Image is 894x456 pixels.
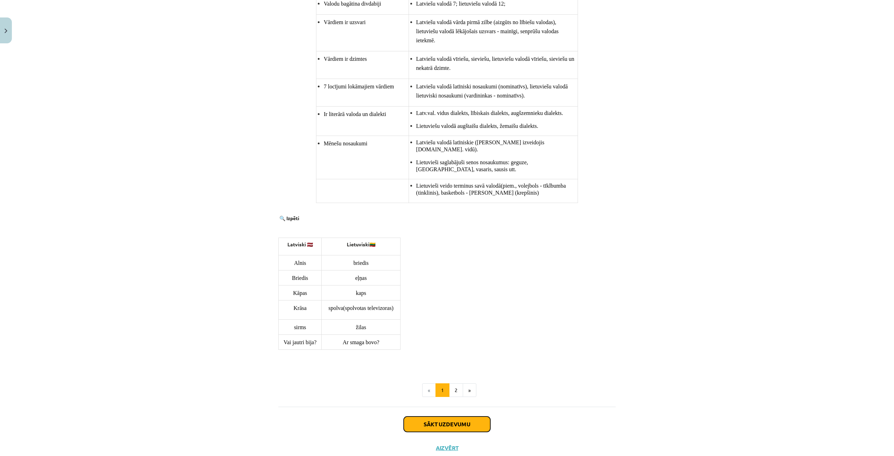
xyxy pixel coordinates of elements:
span: Kāpas [293,290,307,296]
img: icon-close-lesson-0947bae3869378f0d4975bcd49f059093ad1ed9edebbc8119c70593378902aed.svg [5,29,7,33]
span: Lietuvieši veido terminus savā valodā(piem., volejbols - tīkl [416,183,551,189]
span: Briedis [292,275,308,281]
span: Ir literārā valoda un dialekti [324,111,386,117]
span: (spolvotas televizoras) [343,305,393,311]
span: kaps [356,290,366,296]
span: Krāsa [294,305,307,311]
strong: Latviski [287,241,306,247]
span: eļņas [355,275,367,281]
span: 7 locījumi lokāmajiem vārdiem [324,84,394,89]
button: 2 [449,383,463,397]
span: Latv.val. vidus dialekts, lībiskais dialekts, augšzemnieku dialekts. [416,110,563,116]
span: sirms [294,324,306,330]
strong: 🔍 Izpēti [279,215,299,221]
span: Lietuvieši saglabājuši senos nosaukumus: geguze, [GEOGRAPHIC_DATA], vasaris, sausis utt. [416,159,529,172]
span: Latviešu valodā vārda pirmā zilbe (aizgūts no lībiešu valodas), lietuviešu valodā lēkājošais uzsv... [416,19,560,43]
span: Vārdiem ir uzsvari [324,19,366,25]
span: žilas [356,324,366,330]
span: Latviešu valodā vīriešu, sieviešu, lietuviešu valodā vīriešu, sieviešu un nekatrā dzimte. [416,56,576,71]
strong: Lietuviski [347,241,369,247]
span: Vai jautri bija? [284,339,316,345]
span: Ar smaga bovo? [343,339,379,345]
span: briedis [353,260,369,266]
button: Sākt uzdevumu [404,417,490,432]
span: Vārdiem ir dzimtes [324,56,367,62]
p: 🇱🇹 [324,241,397,248]
span: Alnis [294,260,306,266]
button: 1 [435,383,449,397]
span: Mēnešu nosaukumi [324,140,367,146]
nav: Page navigation example [278,383,616,397]
span: Latviešu valodā latīniski nosaukumi (nominatīvs), lietuviešu valodā lietuviski nosaukumi (vardini... [416,84,569,99]
p: 🇱🇻 [281,241,318,248]
span: Lietuviešu valodā augštaišu dialekts, žemaišu dialekts. [416,123,538,129]
span: spolva [329,305,343,311]
span: Latviešu valodā 7; lietuviešu valodā 12; [416,1,506,7]
span: Valodu bagātina divdabiji [324,1,381,7]
button: Aizvērt [434,444,460,451]
span: Latviešu valodā latīniskie ([PERSON_NAME] izveidojis [DOMAIN_NAME]. vidū). [416,139,546,152]
button: » [463,383,476,397]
